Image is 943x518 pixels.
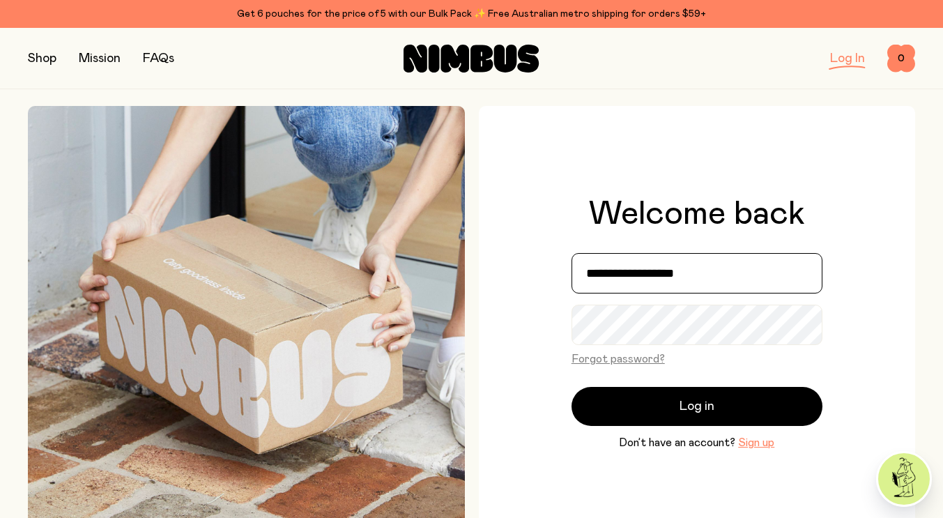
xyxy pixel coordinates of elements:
h1: Welcome back [589,197,805,231]
button: Sign up [738,434,774,451]
div: Get 6 pouches for the price of 5 with our Bulk Pack ✨ Free Australian metro shipping for orders $59+ [28,6,915,22]
button: Log in [572,387,822,426]
a: FAQs [143,52,174,65]
a: Log In [830,52,865,65]
button: Forgot password? [572,351,665,367]
span: Don’t have an account? [619,434,735,451]
span: Log in [680,397,714,416]
img: agent [878,453,930,505]
button: 0 [887,45,915,73]
a: Mission [79,52,121,65]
